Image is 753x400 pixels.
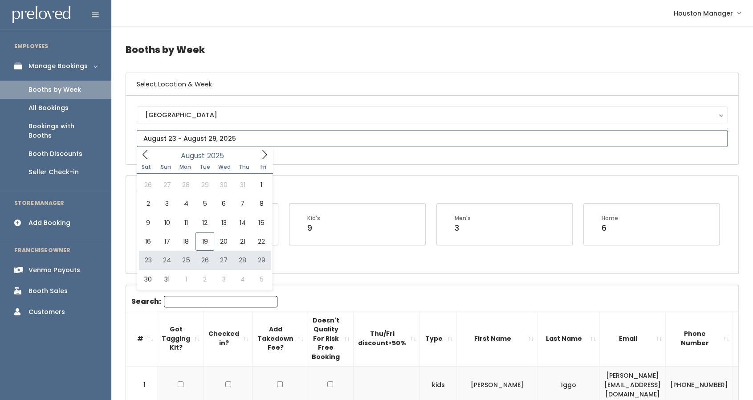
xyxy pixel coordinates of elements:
div: Venmo Payouts [28,265,80,275]
span: August 31, 2025 [158,270,176,289]
span: September 2, 2025 [195,270,214,289]
span: Houston Manager [674,8,733,18]
span: September 1, 2025 [176,270,195,289]
div: Booths by Week [28,85,81,94]
span: Thu [234,164,254,170]
span: August 26, 2025 [195,251,214,269]
div: Seller Check-in [28,167,79,177]
th: First Name: activate to sort column ascending [457,311,537,366]
span: August 20, 2025 [214,232,233,251]
span: July 30, 2025 [214,176,233,194]
div: Add Booking [28,218,70,228]
label: Search: [131,296,277,307]
span: July 28, 2025 [176,176,195,194]
span: August 18, 2025 [176,232,195,251]
input: Year [205,150,232,161]
span: August 3, 2025 [158,194,176,213]
div: Booth Discounts [28,149,82,159]
span: August 7, 2025 [233,194,252,213]
th: Phone Number: activate to sort column ascending [666,311,733,366]
div: Home [602,214,618,222]
span: September 3, 2025 [214,270,233,289]
span: August 6, 2025 [214,194,233,213]
span: August 10, 2025 [158,213,176,232]
span: August 12, 2025 [195,213,214,232]
span: August 27, 2025 [214,251,233,269]
span: August 9, 2025 [139,213,158,232]
span: August 2, 2025 [139,194,158,213]
div: Customers [28,307,65,317]
span: July 27, 2025 [158,176,176,194]
th: Email: activate to sort column ascending [600,311,666,366]
th: Doesn't Quality For Risk Free Booking : activate to sort column ascending [307,311,354,366]
div: 9 [307,222,320,234]
input: Search: [164,296,277,307]
input: August 23 - August 29, 2025 [137,130,728,147]
span: August 30, 2025 [139,270,158,289]
div: All Bookings [28,103,69,113]
span: August 21, 2025 [233,232,252,251]
th: Last Name: activate to sort column ascending [537,311,600,366]
th: Thu/Fri discount&gt;50%: activate to sort column ascending [354,311,420,366]
span: August 17, 2025 [158,232,176,251]
span: August 25, 2025 [176,251,195,269]
span: August 13, 2025 [214,213,233,232]
span: Sat [137,164,156,170]
span: August 15, 2025 [252,213,271,232]
div: Kid's [307,214,320,222]
span: Sun [156,164,175,170]
span: August 5, 2025 [195,194,214,213]
span: July 26, 2025 [139,176,158,194]
div: Men's [455,214,471,222]
span: August 14, 2025 [233,213,252,232]
span: August 23, 2025 [139,251,158,269]
div: 6 [602,222,618,234]
th: Add Takedown Fee?: activate to sort column ascending [253,311,307,366]
span: July 31, 2025 [233,176,252,194]
span: July 29, 2025 [195,176,214,194]
th: #: activate to sort column descending [126,311,157,366]
span: Tue [195,164,215,170]
span: August 22, 2025 [252,232,271,251]
div: Booth Sales [28,286,68,296]
span: August 11, 2025 [176,213,195,232]
span: Mon [175,164,195,170]
span: September 4, 2025 [233,270,252,289]
span: August 28, 2025 [233,251,252,269]
span: August 8, 2025 [252,194,271,213]
span: August 19, 2025 [195,232,214,251]
span: August 16, 2025 [139,232,158,251]
img: preloved logo [12,6,70,24]
span: August [181,152,205,159]
span: Fri [254,164,273,170]
th: Type: activate to sort column ascending [420,311,457,366]
div: Manage Bookings [28,61,88,71]
div: 3 [455,222,471,234]
span: September 5, 2025 [252,270,271,289]
div: Bookings with Booths [28,122,97,140]
span: August 1, 2025 [252,176,271,194]
th: Got Tagging Kit?: activate to sort column ascending [157,311,204,366]
h6: Select Location & Week [126,73,738,96]
span: August 4, 2025 [176,194,195,213]
span: August 29, 2025 [252,251,271,269]
span: August 24, 2025 [158,251,176,269]
h4: Booths by Week [126,37,739,62]
th: Checked in?: activate to sort column ascending [204,311,253,366]
div: [GEOGRAPHIC_DATA] [145,110,719,120]
button: [GEOGRAPHIC_DATA] [137,106,728,123]
span: Wed [215,164,234,170]
a: Houston Manager [665,4,749,23]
